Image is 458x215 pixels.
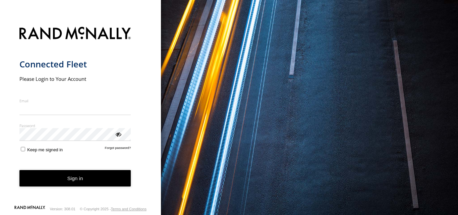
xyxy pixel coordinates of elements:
[105,146,131,152] a: Forgot password?
[19,170,131,186] button: Sign in
[19,98,131,103] label: Email
[19,25,131,43] img: Rand McNally
[19,59,131,70] h1: Connected Fleet
[21,147,25,151] input: Keep me signed in
[19,75,131,82] h2: Please Login to Your Account
[111,207,147,211] a: Terms and Conditions
[19,123,131,128] label: Password
[80,207,147,211] div: © Copyright 2025 -
[14,206,45,212] a: Visit our Website
[115,130,121,137] div: ViewPassword
[27,147,63,152] span: Keep me signed in
[50,207,75,211] div: Version: 308.01
[19,23,142,205] form: main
